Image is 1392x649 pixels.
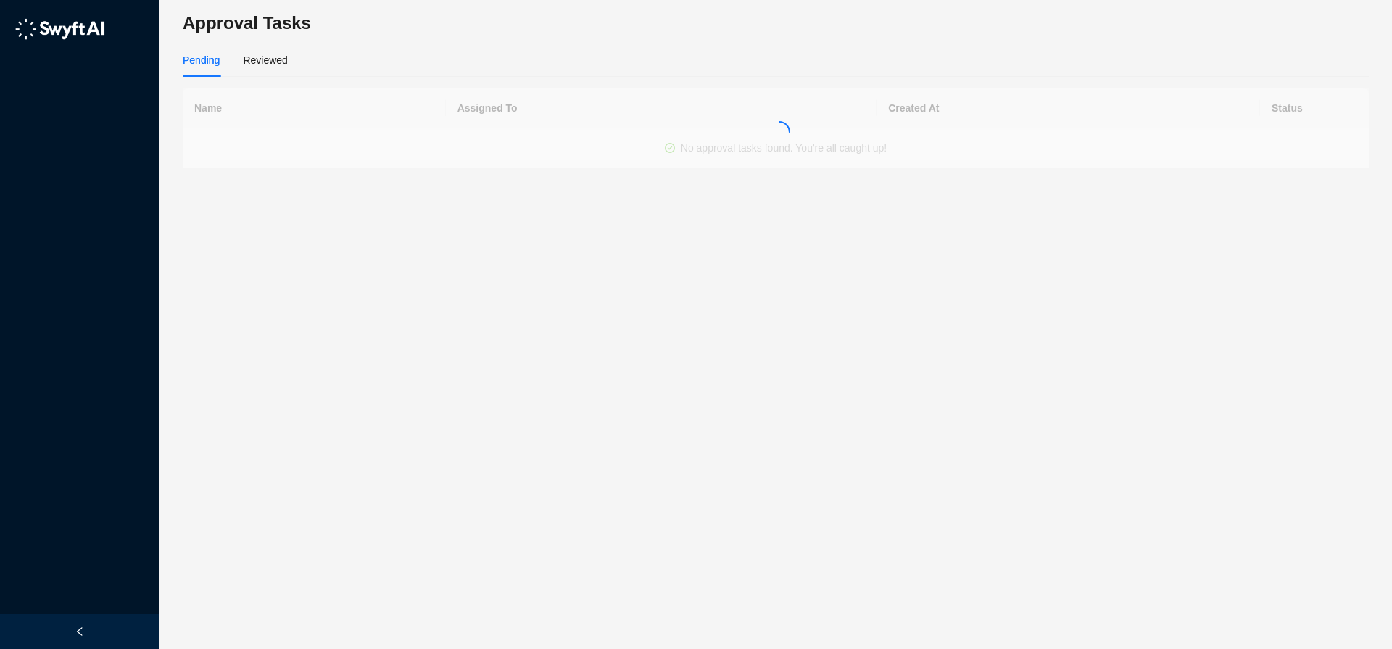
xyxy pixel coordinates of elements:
[243,52,287,68] div: Reviewed
[183,52,220,68] div: Pending
[768,120,792,144] span: loading
[183,12,1369,35] h3: Approval Tasks
[14,18,105,40] img: logo-05li4sbe.png
[75,627,85,637] span: left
